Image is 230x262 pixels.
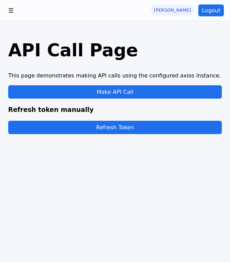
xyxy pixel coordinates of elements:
[8,41,222,60] h1: API Call Page
[8,72,222,80] p: This page demonstrates making API calls using the configured axios instance.
[6,6,16,14] button: Open mobile menu
[198,4,224,16] button: Logout
[8,85,222,99] button: Make API Call
[151,5,194,16] div: [PERSON_NAME]
[8,121,222,134] button: Refresh Token
[8,105,222,115] h3: Refresh token manually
